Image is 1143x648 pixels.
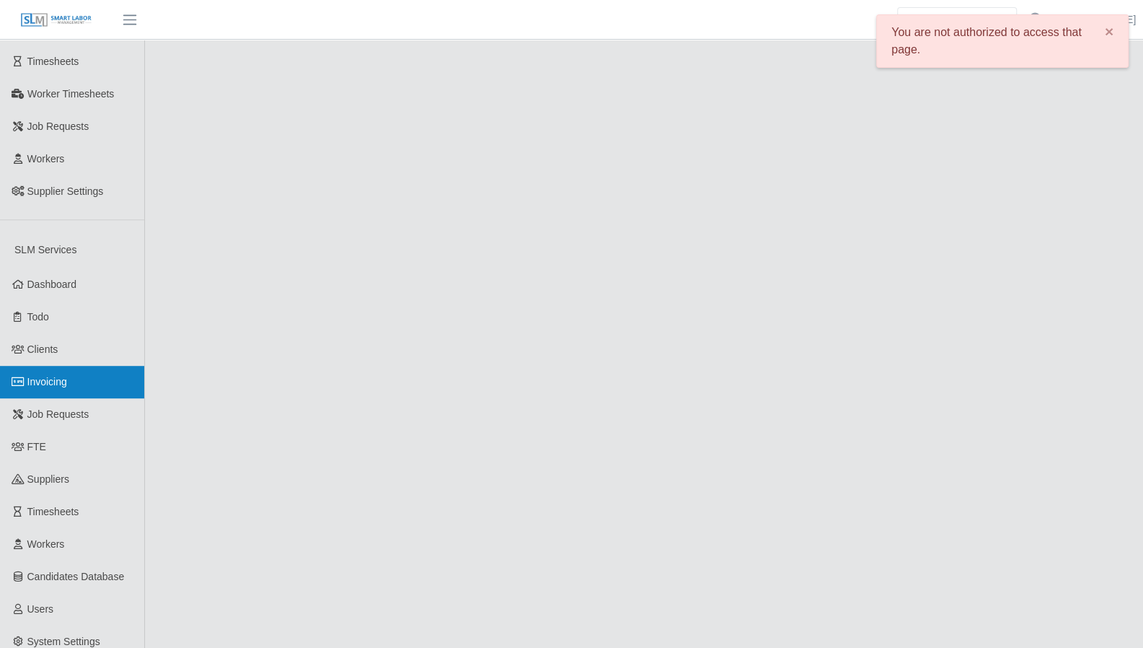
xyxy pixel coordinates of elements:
span: × [1105,23,1113,40]
span: Todo [27,311,49,323]
span: FTE [27,441,46,452]
div: You are not authorized to access that page. [876,14,1129,68]
input: Search [897,7,1017,32]
span: Clients [27,343,58,355]
span: Workers [27,538,65,550]
span: Candidates Database [27,571,125,582]
span: Suppliers [27,473,69,485]
span: Job Requests [27,121,89,132]
span: Job Requests [27,408,89,420]
span: Invoicing [27,376,67,388]
img: SLM Logo [20,12,92,28]
span: Users [27,603,54,615]
span: Worker Timesheets [27,88,114,100]
span: SLM Services [14,244,76,255]
a: [PERSON_NAME] [1053,12,1136,27]
span: Workers [27,153,65,165]
span: Supplier Settings [27,185,104,197]
span: Dashboard [27,279,77,290]
span: Timesheets [27,506,79,517]
span: System Settings [27,636,100,647]
span: Timesheets [27,56,79,67]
